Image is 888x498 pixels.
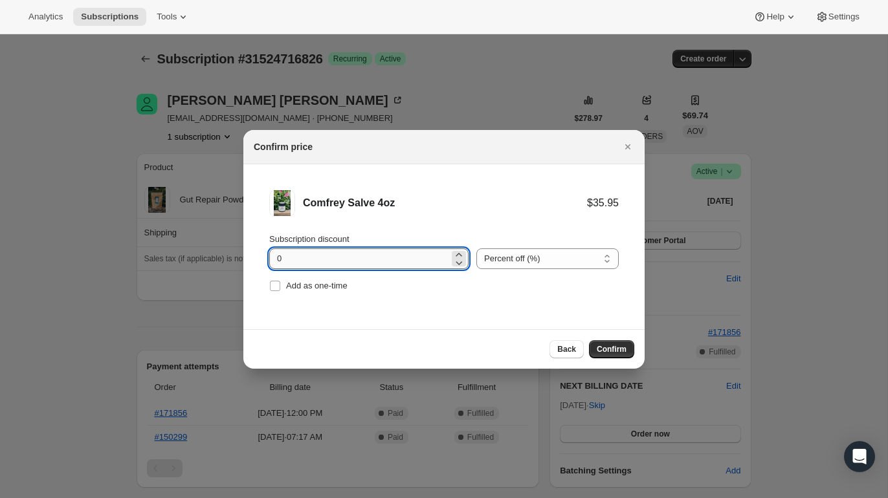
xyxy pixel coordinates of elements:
span: Add as one-time [286,281,348,290]
span: Back [557,344,576,354]
div: Comfrey Salve 4oz [303,197,587,210]
span: Analytics [28,12,63,22]
div: Open Intercom Messenger [844,441,875,472]
button: Subscriptions [73,8,146,26]
button: Close [619,138,637,156]
button: Analytics [21,8,71,26]
span: Subscriptions [81,12,139,22]
span: Confirm [597,344,627,354]
span: Tools [157,12,177,22]
span: Settings [828,12,860,22]
button: Settings [808,8,867,26]
button: Confirm [589,340,634,358]
button: Tools [149,8,197,26]
button: Back [549,340,584,358]
h2: Confirm price [254,140,313,153]
span: Help [766,12,784,22]
div: $35.95 [587,197,619,210]
button: Help [746,8,805,26]
span: Subscription discount [269,234,350,244]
